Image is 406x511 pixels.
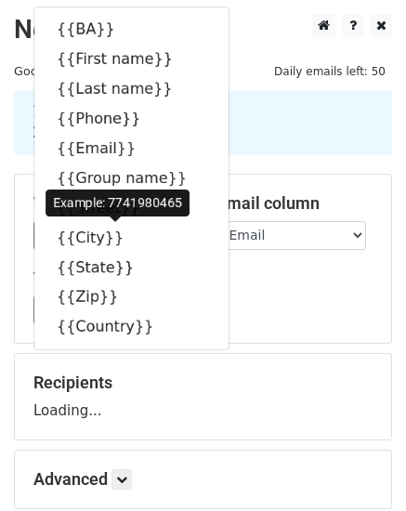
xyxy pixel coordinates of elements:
h5: Advanced [33,469,373,490]
a: {{City}} [34,223,229,253]
a: {{First name}} [34,45,229,74]
h5: Email column [217,193,373,214]
h2: New Campaign [14,14,392,46]
span: Daily emails left: 50 [268,61,392,82]
a: {{Street}} [34,193,229,223]
a: {{State}} [34,253,229,282]
a: {{BA}} [34,15,229,45]
a: Daily emails left: 50 [268,64,392,78]
h5: Recipients [33,373,373,393]
a: {{Country}} [34,312,229,342]
div: Example: 7741980465 [46,190,190,216]
a: {{Group name}} [34,164,229,193]
a: {{Phone}} [34,104,229,134]
div: Loading... [33,373,373,421]
a: {{Last name}} [34,74,229,104]
a: {{Zip}} [34,282,229,312]
a: {{Email}} [34,134,229,164]
div: 1. Write your email in Gmail 2. Click [19,101,387,144]
small: Google Sheet: [14,64,197,78]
